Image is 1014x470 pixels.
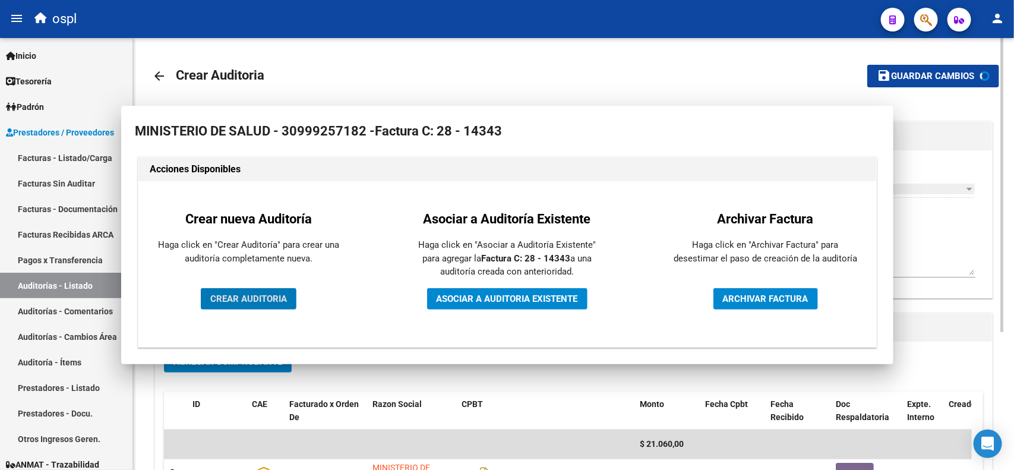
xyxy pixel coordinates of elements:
[10,11,24,26] mat-icon: menu
[766,392,831,431] datatable-header-cell: Fecha Recibido
[368,392,457,431] datatable-header-cell: Razon Social
[6,75,52,88] span: Tesorería
[877,68,891,83] mat-icon: save
[210,294,287,304] span: CREAR AUDITORIA
[836,399,889,422] span: Doc Respaldatoria
[949,399,976,409] span: Creado
[375,124,503,138] strong: Factura C: 28 - 14343
[6,49,36,62] span: Inicio
[437,294,578,304] span: ASOCIAR A AUDITORIA EXISTENTE
[6,126,114,139] span: Prestadores / Proveedores
[415,209,599,229] h2: Asociar a Auditoría Existente
[674,238,858,265] p: Haga click en "Archivar Factura" para desestimar el paso de creación de la auditoría
[152,69,166,83] mat-icon: arrow_back
[457,392,635,431] datatable-header-cell: CPBT
[157,238,341,265] p: Haga click en "Crear Auditoría" para crear una auditoría completamente nueva.
[135,120,879,143] h2: MINISTERIO DE SALUD - 30999257182 -
[415,238,599,279] p: Haga click en "Asociar a Auditoría Existente" para agregar la a una auditoría creada con anterior...
[974,430,1002,458] div: Open Intercom Messenger
[247,392,285,431] datatable-header-cell: CAE
[52,6,77,32] span: ospl
[635,392,700,431] datatable-header-cell: Monto
[176,68,264,83] span: Crear Auditoria
[640,439,684,449] span: $ 21.060,00
[700,392,766,431] datatable-header-cell: Fecha Cpbt
[6,100,44,113] span: Padrón
[481,253,570,264] strong: Factura C: 28 - 14343
[289,399,359,422] span: Facturado x Orden De
[831,392,902,431] datatable-header-cell: Doc Respaldatoria
[907,399,934,422] span: Expte. Interno
[201,288,296,310] button: CREAR AUDITORIA
[640,399,664,409] span: Monto
[252,399,267,409] span: CAE
[713,288,818,310] button: ARCHIVAR FACTURA
[462,399,483,409] span: CPBT
[157,209,341,229] h2: Crear nueva Auditoría
[674,209,858,229] h2: Archivar Factura
[902,392,944,431] datatable-header-cell: Expte. Interno
[990,11,1004,26] mat-icon: person
[723,294,808,304] span: ARCHIVAR FACTURA
[770,399,804,422] span: Fecha Recibido
[188,392,247,431] datatable-header-cell: ID
[427,288,587,310] button: ASOCIAR A AUDITORIA EXISTENTE
[285,392,368,431] datatable-header-cell: Facturado x Orden De
[150,162,864,176] h1: Acciones Disponibles
[705,399,748,409] span: Fecha Cpbt
[192,399,200,409] span: ID
[891,71,974,82] span: Guardar cambios
[372,399,422,409] span: Razon Social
